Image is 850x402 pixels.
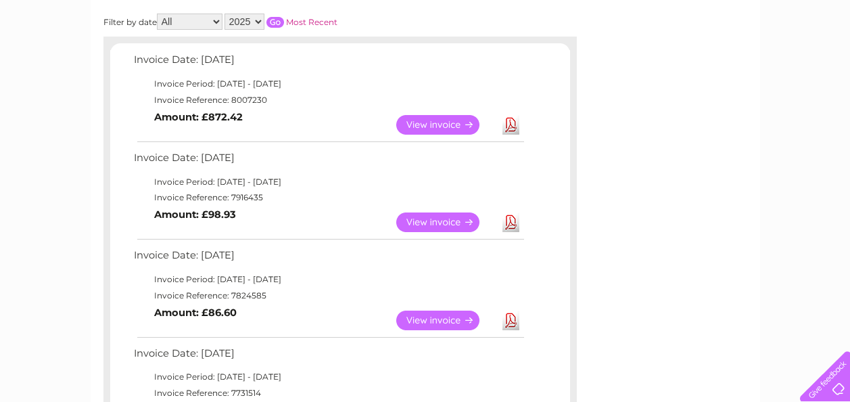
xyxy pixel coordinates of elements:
[646,58,676,68] a: Energy
[131,149,526,174] td: Invoice Date: [DATE]
[131,76,526,92] td: Invoice Period: [DATE] - [DATE]
[396,115,496,135] a: View
[30,35,99,76] img: logo.png
[131,51,526,76] td: Invoice Date: [DATE]
[131,92,526,108] td: Invoice Reference: 8007230
[131,189,526,206] td: Invoice Reference: 7916435
[131,369,526,385] td: Invoice Period: [DATE] - [DATE]
[502,213,519,232] a: Download
[154,111,243,123] b: Amount: £872.42
[502,115,519,135] a: Download
[106,7,745,66] div: Clear Business is a trading name of Verastar Limited (registered in [GEOGRAPHIC_DATA] No. 3667643...
[396,311,496,330] a: View
[103,14,458,30] div: Filter by date
[502,311,519,330] a: Download
[154,208,236,221] b: Amount: £98.93
[805,58,837,68] a: Log out
[131,344,526,370] td: Invoice Date: [DATE]
[286,17,337,27] a: Most Recent
[595,7,688,24] a: 0333 014 3131
[131,174,526,190] td: Invoice Period: [DATE] - [DATE]
[684,58,724,68] a: Telecoms
[131,271,526,288] td: Invoice Period: [DATE] - [DATE]
[131,385,526,401] td: Invoice Reference: 7731514
[396,213,496,232] a: View
[612,58,638,68] a: Water
[760,58,793,68] a: Contact
[131,246,526,271] td: Invoice Date: [DATE]
[154,307,237,319] b: Amount: £86.60
[131,288,526,304] td: Invoice Reference: 7824585
[732,58,752,68] a: Blog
